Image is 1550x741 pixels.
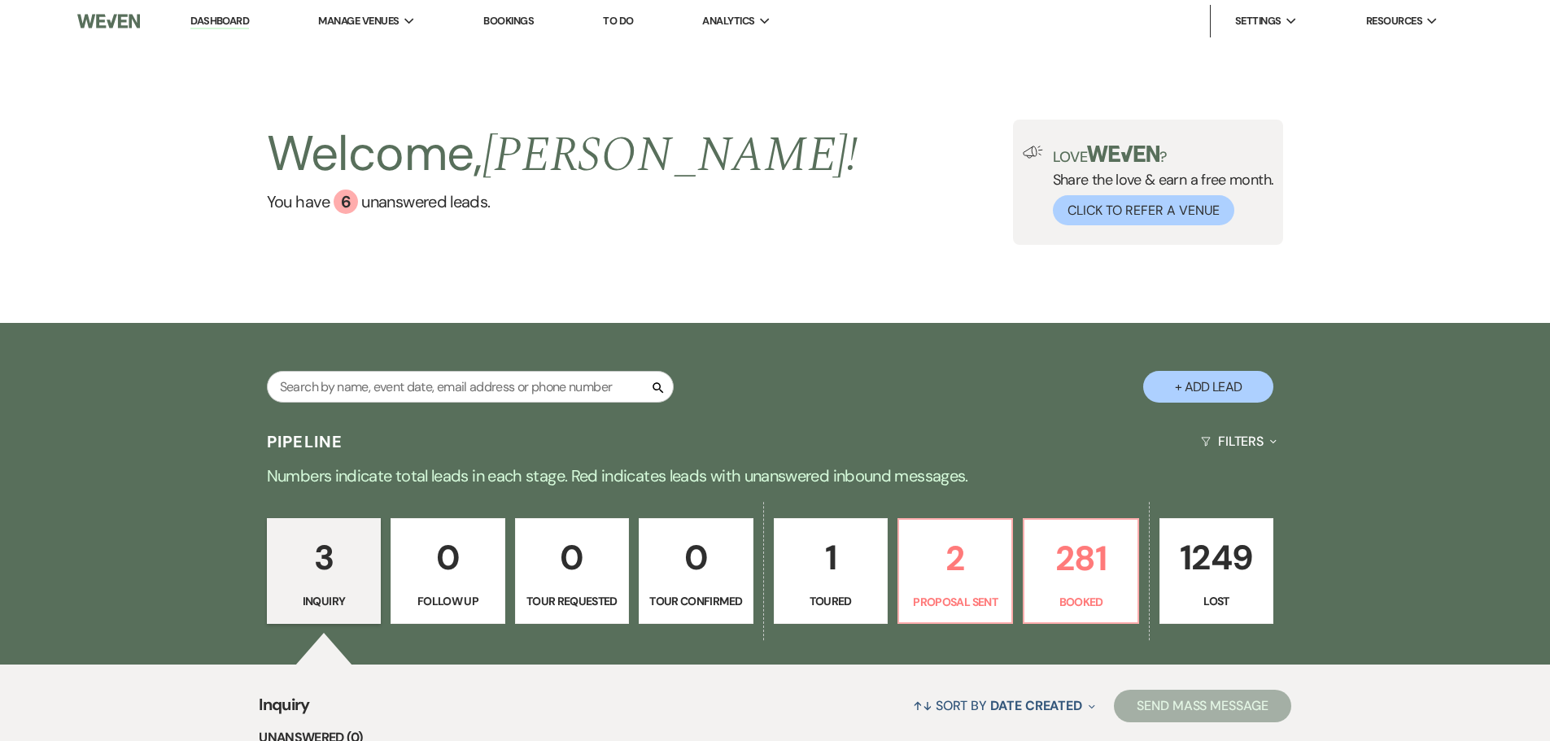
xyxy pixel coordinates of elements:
[990,697,1082,714] span: Date Created
[649,592,742,610] p: Tour Confirmed
[784,530,877,585] p: 1
[277,592,370,610] p: Inquiry
[1023,518,1138,624] a: 281Booked
[774,518,888,624] a: 1Toured
[259,692,310,727] span: Inquiry
[1366,13,1422,29] span: Resources
[334,190,358,214] div: 6
[190,463,1361,489] p: Numbers indicate total leads in each stage. Red indicates leads with unanswered inbound messages.
[267,190,858,214] a: You have 6 unanswered leads.
[913,697,932,714] span: ↑↓
[1159,518,1273,624] a: 1249Lost
[1170,530,1263,585] p: 1249
[1034,531,1127,586] p: 281
[1043,146,1274,225] div: Share the love & earn a free month.
[190,14,249,29] a: Dashboard
[1087,146,1159,162] img: weven-logo-green.svg
[909,531,1002,586] p: 2
[603,14,633,28] a: To Do
[897,518,1013,624] a: 2Proposal Sent
[277,530,370,585] p: 3
[267,518,381,624] a: 3Inquiry
[515,518,629,624] a: 0Tour Requested
[526,530,618,585] p: 0
[1194,420,1283,463] button: Filters
[267,371,674,403] input: Search by name, event date, email address or phone number
[267,120,858,190] h2: Welcome,
[639,518,753,624] a: 0Tour Confirmed
[1034,593,1127,611] p: Booked
[483,14,534,28] a: Bookings
[702,13,754,29] span: Analytics
[1143,371,1273,403] button: + Add Lead
[401,530,494,585] p: 0
[1053,195,1234,225] button: Click to Refer a Venue
[391,518,504,624] a: 0Follow Up
[318,13,399,29] span: Manage Venues
[1114,690,1291,722] button: Send Mass Message
[526,592,618,610] p: Tour Requested
[649,530,742,585] p: 0
[909,593,1002,611] p: Proposal Sent
[1053,146,1274,164] p: Love ?
[1023,146,1043,159] img: loud-speaker-illustration.svg
[77,4,139,38] img: Weven Logo
[267,430,343,453] h3: Pipeline
[906,684,1102,727] button: Sort By Date Created
[401,592,494,610] p: Follow Up
[1170,592,1263,610] p: Lost
[482,118,858,193] span: [PERSON_NAME] !
[784,592,877,610] p: Toured
[1235,13,1281,29] span: Settings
